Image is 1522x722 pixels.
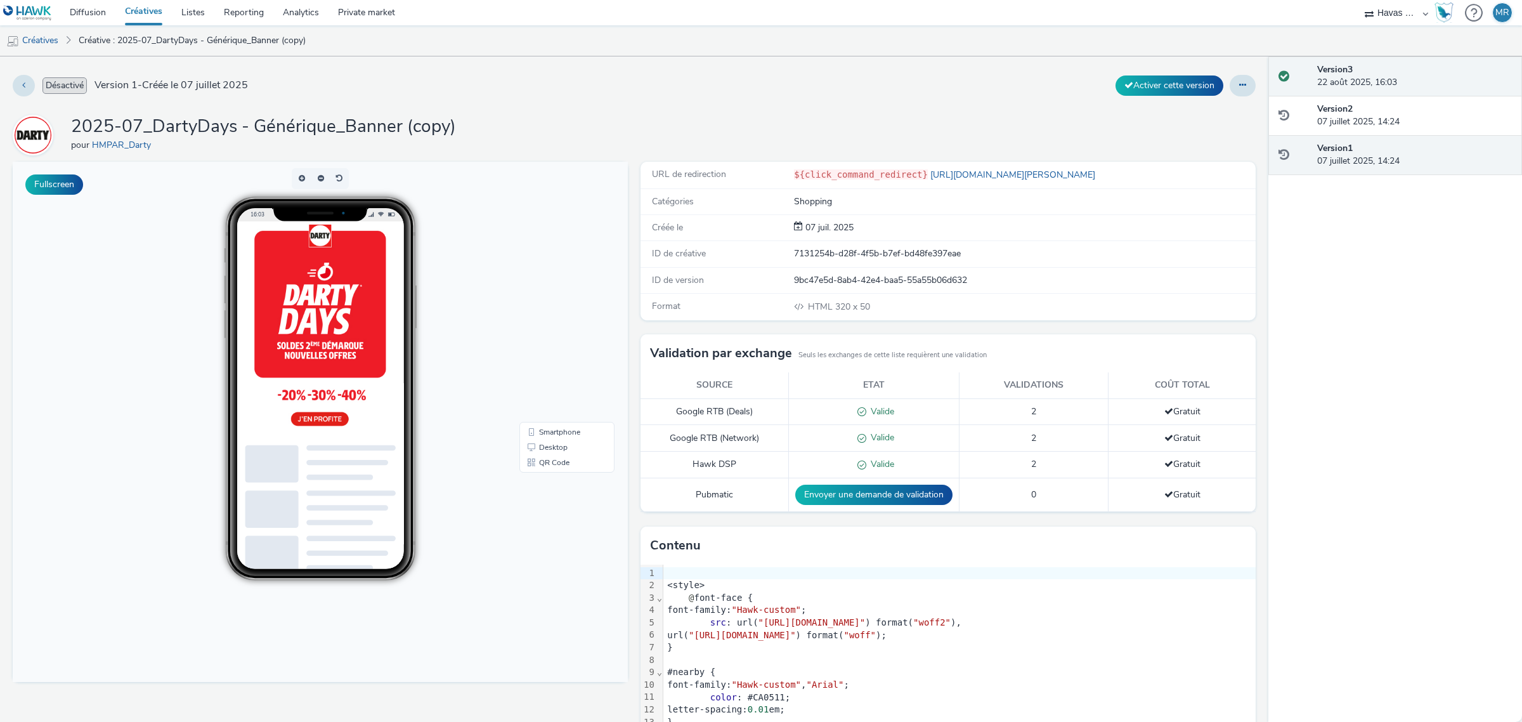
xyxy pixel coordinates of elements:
button: Fullscreen [25,174,83,195]
span: Désactivé [42,77,87,94]
span: Gratuit [1164,458,1200,470]
span: 2 [1031,405,1036,417]
strong: Version 1 [1317,142,1353,154]
div: 3 [641,592,656,605]
span: 07 juil. 2025 [803,221,854,233]
div: 7131254b-d28f-4f5b-b7ef-bd48fe397eae [794,247,1254,260]
span: HTML [808,301,835,313]
div: : #CA0511; [663,692,1256,704]
span: color [710,692,737,702]
div: #nearby { [663,666,1256,679]
a: HMPAR_Darty [92,139,156,151]
a: HMPAR_Darty [13,129,58,141]
span: ID de créative [652,247,706,259]
span: 2 [1031,432,1036,444]
div: 12 [641,704,656,716]
td: Pubmatic [641,478,788,512]
div: Création 07 juillet 2025, 14:24 [803,221,854,234]
div: : url( ) format( ), [663,617,1256,629]
a: [URL][DOMAIN_NAME][PERSON_NAME] [928,169,1100,181]
div: 22 août 2025, 16:03 [1317,63,1512,89]
span: Créée le [652,221,683,233]
span: Version 1 - Créée le 07 juillet 2025 [94,78,248,93]
code: ${click_command_redirect} [794,169,928,180]
li: Desktop [509,278,599,293]
span: QR Code [526,297,557,305]
strong: Version 2 [1317,103,1353,115]
th: Source [641,372,788,398]
div: 6 [641,629,656,641]
div: 2 [641,579,656,592]
h1: 2025-07_DartyDays - Générique_Banner (copy) [71,115,456,139]
div: 10 [641,679,656,692]
span: Smartphone [526,266,568,274]
span: "[URL][DOMAIN_NAME]" [689,630,796,640]
td: Google RTB (Deals) [641,398,788,425]
div: font-family: , ; [663,679,1256,692]
li: QR Code [509,293,599,308]
a: Hawk Academy [1434,3,1459,23]
span: "[URL][DOMAIN_NAME]" [758,617,866,627]
td: Hawk DSP [641,452,788,478]
div: 1 [641,567,656,580]
span: "Arial" [806,679,843,690]
span: src [710,617,726,627]
div: 5 [641,617,656,629]
div: 4 [641,604,656,617]
div: 9 [641,666,656,679]
div: letter-spacing: em; [663,704,1256,716]
div: <style> [663,579,1256,592]
span: @ [689,593,694,603]
span: ID de version [652,274,704,286]
button: Activer cette version [1115,75,1223,96]
div: font-face { [663,592,1256,605]
div: 07 juillet 2025, 14:24 [1317,103,1512,129]
div: MR [1495,3,1509,22]
span: 0.01 [748,704,769,714]
span: 16:03 [238,49,252,56]
img: Hawk Academy [1434,3,1454,23]
div: 8 [641,654,656,667]
span: "woff" [843,630,876,640]
div: url( ) format( ); [663,629,1256,642]
div: 9bc47e5d-8ab4-42e4-baa5-55a55b06d632 [794,274,1254,287]
span: "Hawk-custom" [731,679,801,690]
div: } [663,641,1256,654]
th: Coût total [1109,372,1256,398]
span: Fold line [656,667,663,677]
div: 11 [641,691,656,704]
span: pour [71,139,92,151]
span: Gratuit [1164,432,1200,444]
h3: Validation par exchange [650,344,792,363]
span: Fold line [656,593,663,603]
a: Créative : 2025-07_DartyDays - Générique_Banner (copy) [72,25,312,56]
div: font-family: ; [663,604,1256,617]
span: 2 [1031,458,1036,470]
span: "woff2" [913,617,951,627]
span: 0 [1031,489,1036,501]
span: Catégories [652,195,694,207]
td: Google RTB (Network) [641,425,788,452]
button: Envoyer une demande de validation [795,485,953,505]
h3: Contenu [650,536,701,555]
span: Desktop [526,282,555,289]
span: Valide [866,405,894,417]
strong: Version 3 [1317,63,1353,75]
span: "Hawk-custom" [731,605,801,615]
span: Format [652,300,680,312]
li: Smartphone [509,263,599,278]
span: Valide [866,431,894,443]
img: HMPAR_Darty [15,117,51,154]
small: Seuls les exchanges de cette liste requièrent une validation [798,350,987,360]
th: Validations [959,372,1108,398]
div: Shopping [794,195,1254,208]
span: Gratuit [1164,489,1200,501]
span: 320 x 50 [807,301,870,313]
span: Valide [866,458,894,470]
img: undefined Logo [3,5,52,21]
img: mobile [6,35,19,48]
div: 7 [641,641,656,654]
span: Gratuit [1164,405,1200,417]
span: URL de redirection [652,168,726,180]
